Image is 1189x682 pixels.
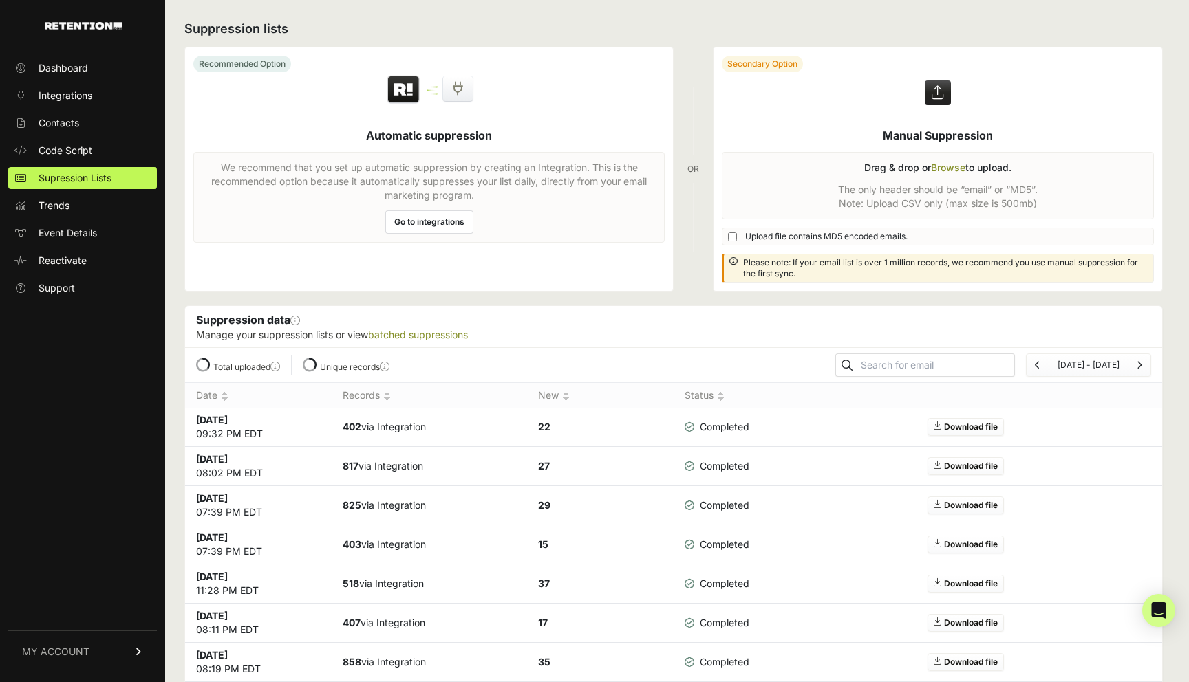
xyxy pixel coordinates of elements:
a: Download file [928,496,1004,514]
a: Support [8,277,157,299]
a: Download file [928,457,1004,475]
strong: 858 [343,656,361,668]
strong: 402 [343,421,361,432]
a: Supression Lists [8,167,157,189]
span: Completed [685,655,749,669]
div: Suppression data [185,306,1162,347]
span: Trends [39,199,69,212]
td: 08:11 PM EDT [185,604,332,643]
td: 07:39 PM EDT [185,486,332,525]
strong: 29 [538,499,550,511]
strong: 27 [538,460,550,472]
a: Trends [8,195,157,217]
th: Records [332,383,527,408]
a: Contacts [8,112,157,134]
td: via Integration [332,604,527,643]
a: Go to integrations [385,210,473,234]
img: integration [427,86,438,88]
td: via Integration [332,408,527,447]
a: Download file [928,614,1004,632]
strong: 22 [538,421,550,432]
td: via Integration [332,564,527,604]
label: Unique records [320,362,389,372]
strong: 35 [538,656,550,668]
strong: 825 [343,499,361,511]
nav: Page navigation [1026,353,1151,377]
a: MY ACCOUNT [8,630,157,672]
strong: 37 [538,577,550,589]
td: 11:28 PM EDT [185,564,332,604]
img: no_sort-eaf950dc5ab64cae54d48a5578032e96f70b2ecb7d747501f34c8f2db400fb66.gif [562,391,570,401]
span: Integrations [39,89,92,102]
span: Dashboard [39,61,88,75]
span: Code Script [39,144,92,157]
strong: [DATE] [196,610,228,621]
strong: [DATE] [196,453,228,465]
a: Next [1137,360,1142,370]
strong: 518 [343,577,359,589]
td: via Integration [332,447,527,486]
span: Event Details [39,226,97,240]
strong: 407 [343,617,361,628]
a: Code Script [8,140,157,162]
a: Previous [1035,360,1040,370]
img: no_sort-eaf950dc5ab64cae54d48a5578032e96f70b2ecb7d747501f34c8f2db400fb66.gif [221,391,228,401]
strong: 15 [538,538,548,550]
span: MY ACCOUNT [22,645,89,659]
td: via Integration [332,643,527,682]
img: Retention [386,75,421,105]
span: Support [39,281,75,295]
span: Contacts [39,116,79,130]
input: Search for email [858,355,1014,375]
li: [DATE] - [DATE] [1049,360,1128,371]
strong: [DATE] [196,649,228,661]
img: integration [427,89,438,91]
div: Open Intercom Messenger [1142,594,1175,627]
div: Recommended Option [193,56,291,72]
span: Completed [685,616,749,630]
span: Completed [685,420,749,434]
h2: Suppression lists [184,19,1163,38]
h5: Automatic suppression [366,127,492,144]
th: Date [185,383,332,408]
a: Download file [928,575,1004,593]
th: Status [674,383,771,408]
a: batched suppressions [368,329,468,340]
p: We recommend that you set up automatic suppression by creating an Integration. This is the recomm... [202,161,656,202]
a: Download file [928,418,1004,436]
strong: 17 [538,617,548,628]
th: New [527,383,674,408]
span: Completed [685,577,749,591]
a: Event Details [8,222,157,244]
td: via Integration [332,525,527,564]
strong: [DATE] [196,414,228,426]
img: no_sort-eaf950dc5ab64cae54d48a5578032e96f70b2ecb7d747501f34c8f2db400fb66.gif [717,391,725,401]
strong: [DATE] [196,492,228,504]
span: Completed [685,459,749,473]
td: via Integration [332,486,527,525]
a: Dashboard [8,57,157,79]
a: Download file [928,536,1004,553]
a: Integrations [8,85,157,107]
input: Upload file contains MD5 encoded emails. [728,232,737,241]
td: 08:19 PM EDT [185,643,332,682]
td: 07:39 PM EDT [185,525,332,564]
span: Upload file contains MD5 encoded emails. [745,231,908,242]
div: OR [687,47,699,291]
td: 08:02 PM EDT [185,447,332,486]
span: Completed [685,498,749,512]
img: no_sort-eaf950dc5ab64cae54d48a5578032e96f70b2ecb7d747501f34c8f2db400fb66.gif [383,391,391,401]
span: Reactivate [39,254,87,267]
img: integration [427,93,438,95]
span: Completed [685,538,749,551]
td: 09:32 PM EDT [185,408,332,447]
img: Retention.com [45,22,122,30]
label: Total uploaded [213,362,280,372]
strong: [DATE] [196,571,228,582]
strong: 403 [343,538,361,550]
strong: [DATE] [196,531,228,543]
a: Reactivate [8,250,157,272]
a: Download file [928,653,1004,671]
p: Manage your suppression lists or view [196,328,1151,342]
strong: 817 [343,460,358,472]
